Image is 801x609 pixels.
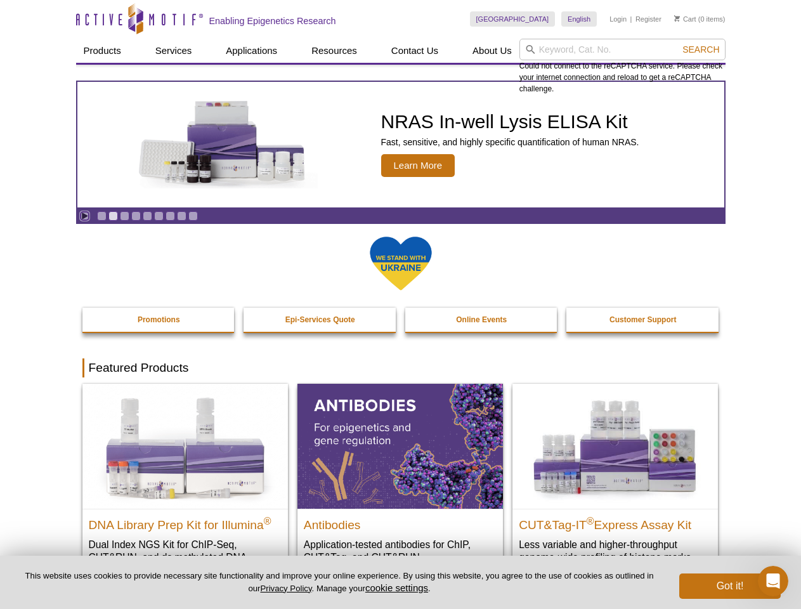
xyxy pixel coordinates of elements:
[297,384,503,576] a: All Antibodies Antibodies Application-tested antibodies for ChIP, CUT&Tag, and CUT&RUN.
[758,566,788,596] iframe: Intercom live chat
[682,44,719,55] span: Search
[405,308,559,332] a: Online Events
[82,384,288,589] a: DNA Library Prep Kit for Illumina DNA Library Prep Kit for Illumina® Dual Index NGS Kit for ChIP-...
[120,211,129,221] a: Go to slide 3
[80,211,89,221] a: Toggle autoplay
[188,211,198,221] a: Go to slide 9
[304,39,365,63] a: Resources
[166,211,175,221] a: Go to slide 7
[82,308,236,332] a: Promotions
[304,538,497,564] p: Application-tested antibodies for ChIP, CUT&Tag, and CUT&RUN.
[177,211,186,221] a: Go to slide 8
[77,82,724,207] a: NRAS In-well Lysis ELISA Kit NRAS In-well Lysis ELISA Kit Fast, sensitive, and highly specific qu...
[630,11,632,27] li: |
[609,15,627,23] a: Login
[381,112,639,131] h2: NRAS In-well Lysis ELISA Kit
[209,15,336,27] h2: Enabling Epigenetics Research
[512,384,718,576] a: CUT&Tag-IT® Express Assay Kit CUT&Tag-IT®Express Assay Kit Less variable and higher-throughput ge...
[519,39,726,60] input: Keyword, Cat. No.
[89,513,282,532] h2: DNA Library Prep Kit for Illumina
[635,15,661,23] a: Register
[519,39,726,95] div: Could not connect to the reCAPTCHA service. Please check your internet connection and reload to g...
[381,154,455,177] span: Learn More
[512,384,718,508] img: CUT&Tag-IT® Express Assay Kit
[260,584,311,593] a: Privacy Policy
[369,235,433,292] img: We Stand With Ukraine
[138,315,180,324] strong: Promotions
[587,515,594,526] sup: ®
[609,315,676,324] strong: Customer Support
[108,211,118,221] a: Go to slide 2
[561,11,597,27] a: English
[470,11,556,27] a: [GEOGRAPHIC_DATA]
[456,315,507,324] strong: Online Events
[264,515,271,526] sup: ®
[97,211,107,221] a: Go to slide 1
[304,513,497,532] h2: Antibodies
[679,44,723,55] button: Search
[519,513,712,532] h2: CUT&Tag-IT Express Assay Kit
[218,39,285,63] a: Applications
[519,538,712,564] p: Less variable and higher-throughput genome-wide profiling of histone marks​.
[465,39,519,63] a: About Us
[77,82,724,207] article: NRAS In-well Lysis ELISA Kit
[127,101,318,188] img: NRAS In-well Lysis ELISA Kit
[381,136,639,148] p: Fast, sensitive, and highly specific quantification of human NRAS.
[131,211,141,221] a: Go to slide 4
[244,308,397,332] a: Epi-Services Quote
[674,11,726,27] li: (0 items)
[365,582,428,593] button: cookie settings
[674,15,680,22] img: Your Cart
[82,358,719,377] h2: Featured Products
[679,573,781,599] button: Got it!
[89,538,282,577] p: Dual Index NGS Kit for ChIP-Seq, CUT&RUN, and ds methylated DNA assays.
[154,211,164,221] a: Go to slide 6
[384,39,446,63] a: Contact Us
[76,39,129,63] a: Products
[297,384,503,508] img: All Antibodies
[285,315,355,324] strong: Epi-Services Quote
[82,384,288,508] img: DNA Library Prep Kit for Illumina
[20,570,658,594] p: This website uses cookies to provide necessary site functionality and improve your online experie...
[566,308,720,332] a: Customer Support
[148,39,200,63] a: Services
[674,15,696,23] a: Cart
[143,211,152,221] a: Go to slide 5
